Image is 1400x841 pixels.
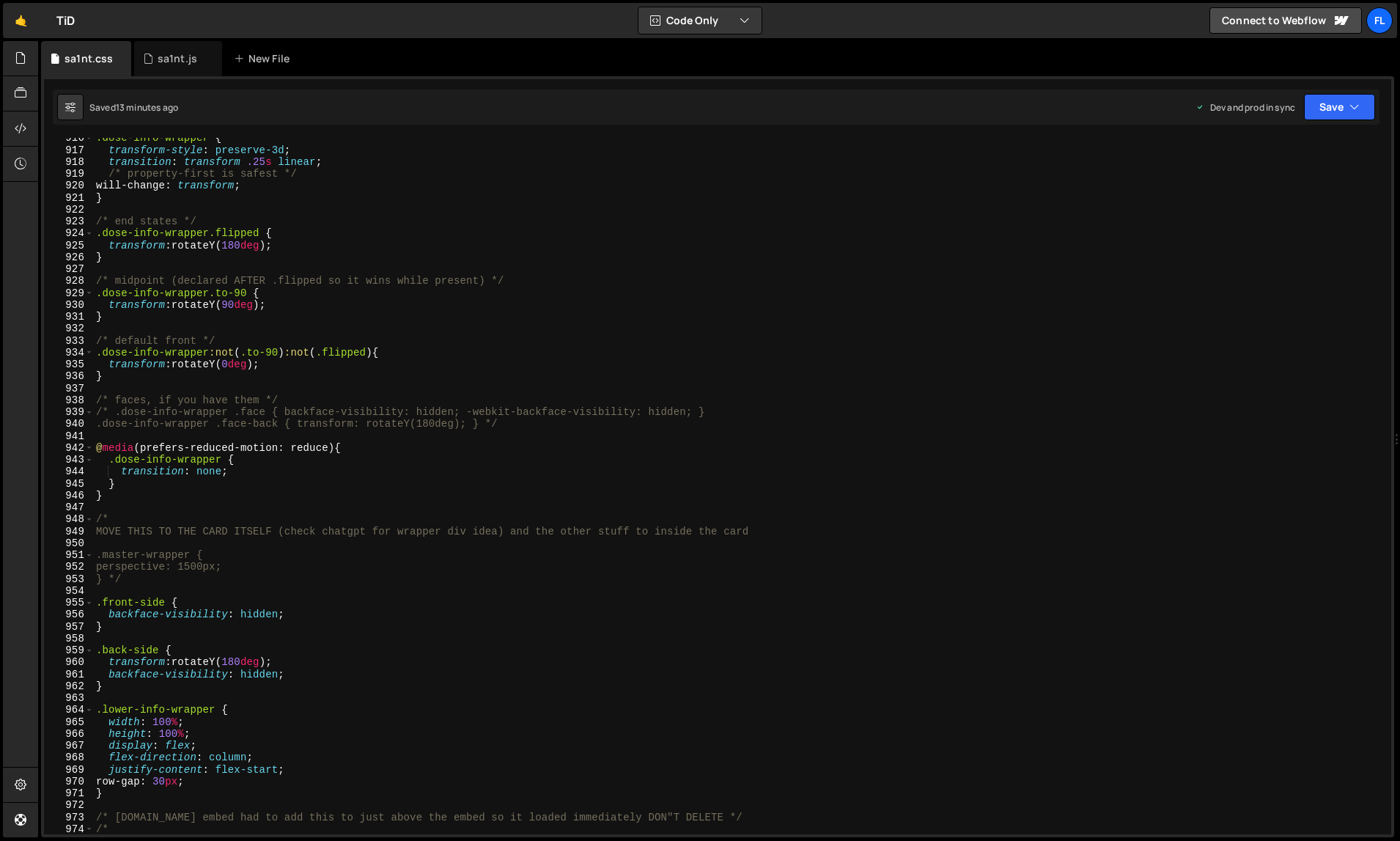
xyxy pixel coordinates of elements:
[44,347,94,359] div: 934
[44,216,94,227] div: 923
[44,311,94,323] div: 931
[44,561,94,573] div: 952
[44,764,94,776] div: 969
[44,490,94,502] div: 946
[44,680,94,692] div: 962
[44,275,94,287] div: 928
[44,502,94,513] div: 947
[65,51,113,66] div: sa1nt.css
[44,144,94,156] div: 917
[44,823,94,835] div: 974
[116,101,178,114] div: 13 minutes ago
[1195,101,1295,114] div: Dev and prod in sync
[44,728,94,740] div: 966
[44,299,94,311] div: 930
[44,406,94,418] div: 939
[44,430,94,442] div: 941
[44,609,94,620] div: 956
[1209,7,1362,34] a: Connect to Webflow
[44,168,94,180] div: 919
[44,526,94,537] div: 949
[44,716,94,728] div: 965
[44,776,94,787] div: 970
[44,251,94,263] div: 926
[44,454,94,466] div: 943
[44,204,94,216] div: 922
[44,692,94,704] div: 963
[44,740,94,752] div: 967
[44,621,94,633] div: 957
[44,323,94,334] div: 932
[44,513,94,525] div: 948
[44,287,94,299] div: 929
[1304,94,1375,120] button: Save
[44,156,94,168] div: 918
[44,704,94,716] div: 964
[44,192,94,204] div: 921
[44,478,94,490] div: 945
[638,7,762,34] button: Code Only
[44,597,94,609] div: 955
[44,799,94,811] div: 972
[44,263,94,275] div: 927
[44,633,94,644] div: 958
[44,573,94,585] div: 953
[44,240,94,251] div: 925
[44,466,94,477] div: 944
[89,101,178,114] div: Saved
[234,51,295,66] div: New File
[56,12,75,29] div: TiD
[44,537,94,549] div: 950
[1366,7,1393,34] a: Fl
[44,394,94,406] div: 938
[44,752,94,763] div: 968
[44,442,94,454] div: 942
[44,359,94,370] div: 935
[44,549,94,561] div: 951
[44,418,94,430] div: 940
[44,227,94,239] div: 924
[44,644,94,656] div: 959
[44,370,94,382] div: 936
[44,787,94,799] div: 971
[158,51,197,66] div: sa1nt.js
[44,383,94,394] div: 937
[44,180,94,191] div: 920
[44,585,94,597] div: 954
[44,669,94,680] div: 961
[44,656,94,668] div: 960
[44,335,94,347] div: 933
[44,132,94,144] div: 916
[3,3,39,38] a: 🤙
[44,812,94,823] div: 973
